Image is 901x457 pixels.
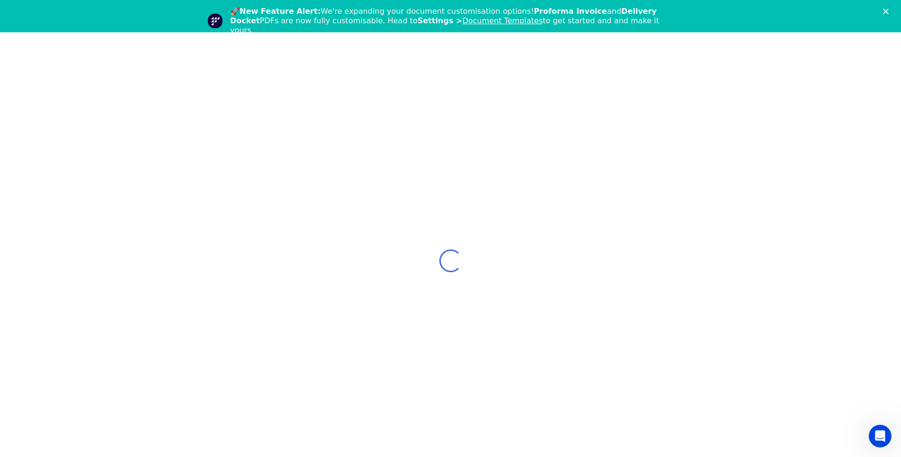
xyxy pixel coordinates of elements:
[230,7,657,25] b: Delivery Docket
[869,425,892,447] iframe: Intercom live chat
[240,7,321,16] b: New Feature Alert:
[883,9,892,14] div: Close
[208,13,223,29] img: Profile image for Team
[534,7,607,16] b: Proforma Invoice
[462,16,542,25] a: Document Templates
[230,7,679,35] div: 🚀 We're expanding your document customisation options! and PDFs are now fully customisable. Head ...
[417,16,543,25] b: Settings >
